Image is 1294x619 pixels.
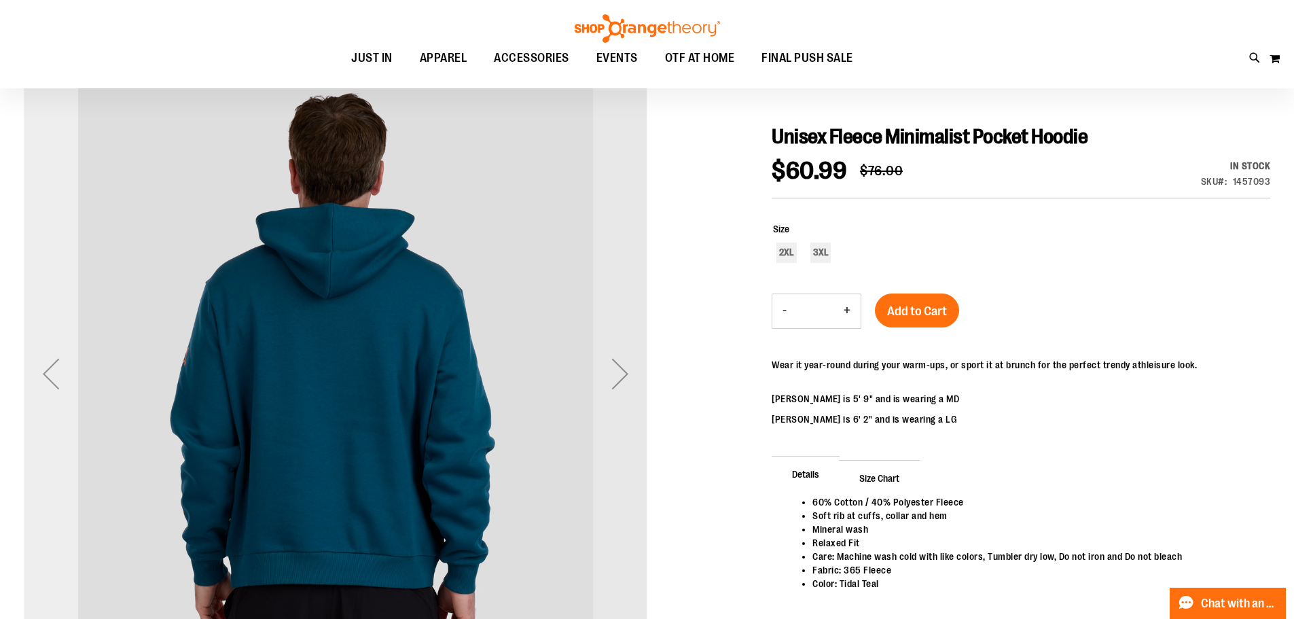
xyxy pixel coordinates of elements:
[1201,159,1271,173] div: In stock
[812,550,1257,563] li: Care: Machine wash cold with like colors, Tumbler dry low, Do not iron and Do not bleach
[797,295,833,328] input: Product quantity
[810,243,831,263] div: 3XL
[573,14,722,43] img: Shop Orangetheory
[1201,597,1278,610] span: Chat with an Expert
[420,43,467,73] span: APPAREL
[772,392,1197,406] p: [PERSON_NAME] is 5' 9" and is wearing a MD
[812,577,1257,590] li: Color: Tidal Teal
[761,43,853,73] span: FINAL PUSH SALE
[860,163,903,179] span: $76.00
[748,43,867,74] a: FINAL PUSH SALE
[596,43,638,73] span: EVENTS
[665,43,735,73] span: OTF AT HOME
[887,304,947,319] span: Add to Cart
[812,536,1257,550] li: Relaxed Fit
[772,358,1197,372] p: Wear it year-round during your warm-ups, or sport it at brunch for the perfect trendy athleisure ...
[772,157,846,185] span: $60.99
[772,294,797,328] button: Decrease product quantity
[494,43,569,73] span: ACCESSORIES
[583,43,651,74] a: EVENTS
[338,43,406,74] a: JUST IN
[406,43,481,73] a: APPAREL
[1233,175,1271,188] div: 1457093
[812,523,1257,536] li: Mineral wash
[772,125,1088,148] span: Unisex Fleece Minimalist Pocket Hoodie
[480,43,583,74] a: ACCESSORIES
[651,43,749,74] a: OTF AT HOME
[833,294,861,328] button: Increase product quantity
[1201,176,1227,187] strong: SKU
[772,412,1197,426] p: [PERSON_NAME] is 6' 2" and is wearing a LG
[812,495,1257,509] li: 60% Cotton / 40% Polyester Fleece
[1170,588,1287,619] button: Chat with an Expert
[839,460,920,495] span: Size Chart
[351,43,393,73] span: JUST IN
[812,509,1257,523] li: Soft rib at cuffs, collar and hem
[776,243,797,263] div: 2XL
[1201,159,1271,173] div: Availability
[812,563,1257,577] li: Fabric: 365 Fleece
[772,456,840,491] span: Details
[875,294,959,328] button: Add to Cart
[773,224,789,234] span: Size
